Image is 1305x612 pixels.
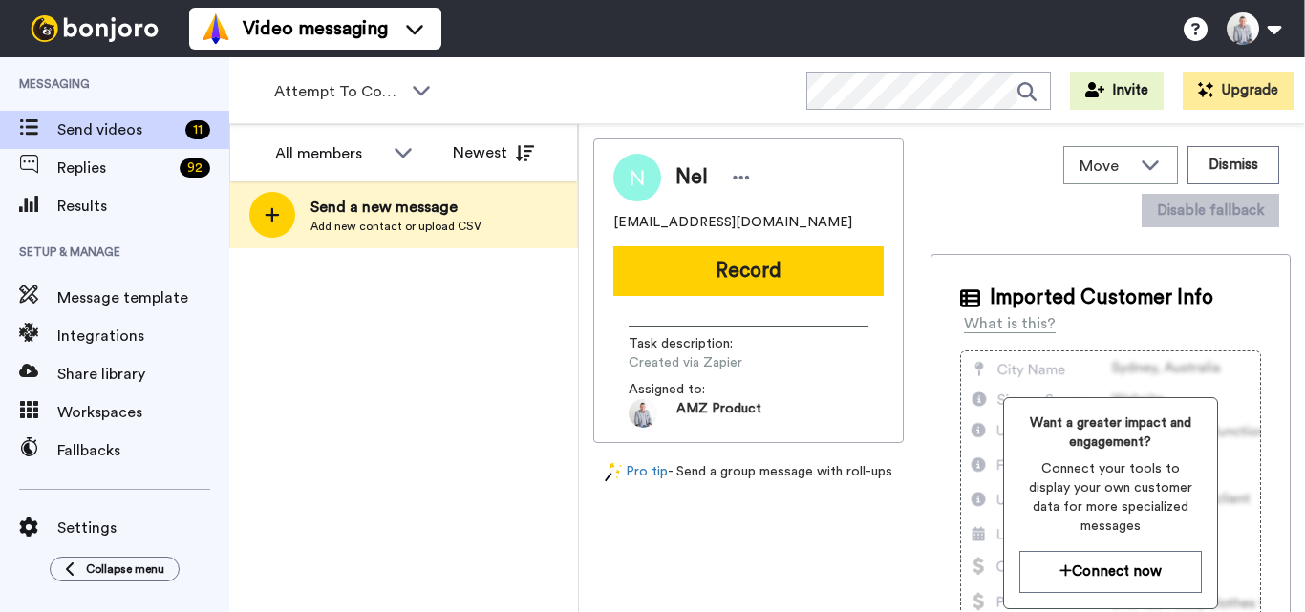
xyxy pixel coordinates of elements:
button: Disable fallback [1142,194,1279,227]
img: bj-logo-header-white.svg [23,15,166,42]
img: 0c7be819-cb90-4fe4-b844-3639e4b630b0-1684457197.jpg [629,399,657,428]
button: Newest [439,134,548,172]
span: Connect your tools to display your own customer data for more specialized messages [1019,459,1202,536]
span: Created via Zapier [629,353,810,372]
span: Settings [57,517,229,539]
span: Task description : [629,334,762,353]
button: Collapse menu [50,557,180,581]
span: Add new contact or upload CSV [310,219,481,234]
img: magic-wand.svg [605,462,622,482]
span: Video messaging [243,15,388,42]
span: Message template [57,286,229,309]
div: - Send a group message with roll-ups [593,462,904,482]
button: Dismiss [1187,146,1279,184]
span: Imported Customer Info [990,284,1213,312]
img: vm-color.svg [201,13,231,44]
span: Nel [675,163,708,192]
span: Want a greater impact and engagement? [1019,413,1202,452]
span: Workspaces [57,401,229,424]
button: Upgrade [1183,72,1294,110]
span: AMZ Product [676,399,761,428]
div: All members [275,142,384,165]
span: Send videos [57,118,178,141]
button: Invite [1070,72,1164,110]
span: Send a new message [310,196,481,219]
span: Replies [57,157,172,179]
span: Share library [57,363,229,386]
img: Image of Nel [613,154,661,201]
span: [EMAIL_ADDRESS][DOMAIN_NAME] [613,213,852,232]
div: 11 [185,120,210,139]
span: Move [1080,155,1131,178]
div: 92 [180,158,210,178]
span: Results [57,195,229,218]
span: Assigned to: [629,380,762,399]
a: Pro tip [605,462,668,482]
button: Record [613,246,884,296]
span: Attempt To Contact 3 [274,80,402,103]
div: What is this? [964,312,1056,335]
button: Connect now [1019,551,1202,592]
span: Fallbacks [57,439,229,462]
span: Integrations [57,325,229,348]
span: Collapse menu [86,561,164,577]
